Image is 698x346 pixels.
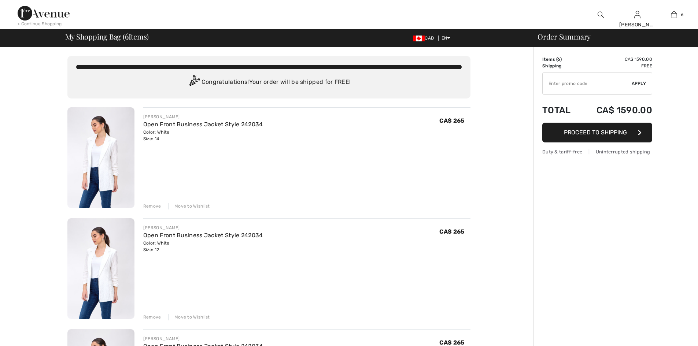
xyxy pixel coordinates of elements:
[529,33,694,40] div: Order Summary
[65,33,149,40] span: My Shopping Bag ( Items)
[125,31,129,41] span: 6
[656,10,692,19] a: 6
[143,203,161,209] div: Remove
[671,10,677,19] img: My Bag
[579,63,652,69] td: Free
[143,240,263,253] div: Color: White Size: 12
[143,224,263,231] div: [PERSON_NAME]
[168,314,210,320] div: Move to Wishlist
[634,11,640,18] a: Sign In
[143,114,263,120] div: [PERSON_NAME]
[18,21,62,27] div: < Continue Shopping
[557,57,560,62] span: 6
[542,98,579,123] td: Total
[442,36,451,41] span: EN
[564,129,627,136] span: Proceed to Shipping
[598,10,604,19] img: search the website
[542,123,652,142] button: Proceed to Shipping
[143,232,263,239] a: Open Front Business Jacket Style 242034
[681,11,683,18] span: 6
[168,203,210,209] div: Move to Wishlist
[413,36,425,41] img: Canadian Dollar
[18,6,70,21] img: 1ère Avenue
[143,121,263,128] a: Open Front Business Jacket Style 242034
[632,80,646,87] span: Apply
[542,63,579,69] td: Shipping
[67,107,134,208] img: Open Front Business Jacket Style 242034
[413,36,437,41] span: CAD
[579,56,652,63] td: CA$ 1590.00
[187,75,202,90] img: Congratulation2.svg
[143,335,263,342] div: [PERSON_NAME]
[619,21,655,29] div: [PERSON_NAME]
[76,75,462,90] div: Congratulations! Your order will be shipped for FREE!
[542,148,652,155] div: Duty & tariff-free | Uninterrupted shipping
[67,218,134,319] img: Open Front Business Jacket Style 242034
[439,228,464,235] span: CA$ 265
[634,10,640,19] img: My Info
[143,129,263,142] div: Color: White Size: 14
[542,56,579,63] td: Items ( )
[543,72,632,94] input: Promo code
[143,314,161,320] div: Remove
[439,339,464,346] span: CA$ 265
[439,117,464,124] span: CA$ 265
[579,98,652,123] td: CA$ 1590.00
